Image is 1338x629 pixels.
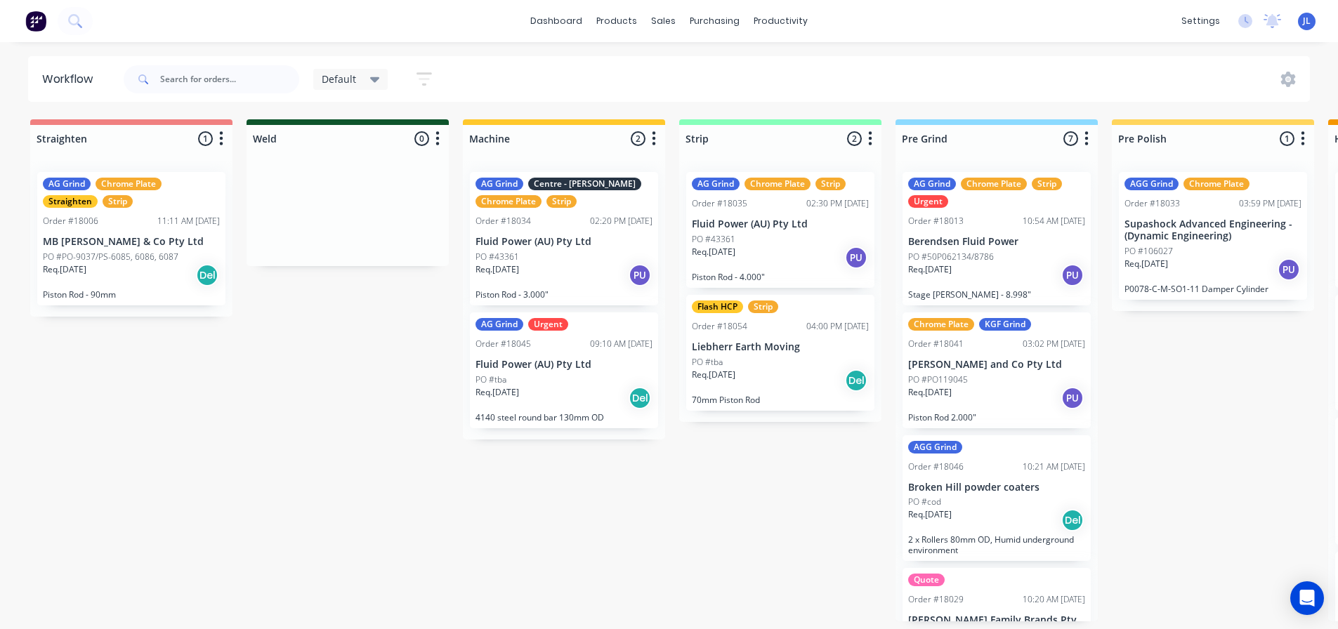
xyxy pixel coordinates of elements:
[43,289,220,300] p: Piston Rod - 90mm
[908,251,994,263] p: PO #50P062134/8786
[25,11,46,32] img: Factory
[475,373,506,386] p: PO #tba
[692,233,735,246] p: PO #43361
[908,574,945,586] div: Quote
[37,172,225,305] div: AG GrindChrome PlateStraightenStripOrder #1800611:11 AM [DATE]MB [PERSON_NAME] & Co Pty LtdPO #PO...
[157,215,220,227] div: 11:11 AM [DATE]
[815,178,846,190] div: Strip
[103,195,133,208] div: Strip
[475,318,523,331] div: AG Grind
[1174,11,1227,32] div: settings
[1239,197,1301,210] div: 03:59 PM [DATE]
[908,318,974,331] div: Chrome Plate
[908,236,1085,248] p: Berendsen Fluid Power
[1061,264,1084,286] div: PU
[590,338,652,350] div: 09:10 AM [DATE]
[196,264,218,286] div: Del
[590,215,652,227] div: 02:20 PM [DATE]
[908,508,952,521] p: Req. [DATE]
[908,386,952,399] p: Req. [DATE]
[908,373,968,386] p: PO #PO119045
[644,11,683,32] div: sales
[692,369,735,381] p: Req. [DATE]
[1061,509,1084,531] div: Del
[908,289,1085,300] p: Stage [PERSON_NAME] - 8.998"
[845,369,867,392] div: Del
[470,312,658,428] div: AG GrindUrgentOrder #1804509:10 AM [DATE]Fluid Power (AU) Pty LtdPO #tbaReq.[DATE]Del4140 steel r...
[908,593,964,606] div: Order #18029
[686,172,874,288] div: AG GrindChrome PlateStripOrder #1803502:30 PM [DATE]Fluid Power (AU) Pty LtdPO #43361Req.[DATE]PU...
[528,318,568,331] div: Urgent
[908,263,952,276] p: Req. [DATE]
[1023,593,1085,606] div: 10:20 AM [DATE]
[528,178,641,190] div: Centre - [PERSON_NAME]
[1303,15,1311,27] span: JL
[908,338,964,350] div: Order #18041
[475,289,652,300] p: Piston Rod - 3.000"
[470,172,658,305] div: AG GrindCentre - [PERSON_NAME]Chrome PlateStripOrder #1803402:20 PM [DATE]Fluid Power (AU) Pty Lt...
[908,482,1085,494] p: Broken Hill powder coaters
[43,236,220,248] p: MB [PERSON_NAME] & Co Pty Ltd
[42,71,100,88] div: Workflow
[903,312,1091,428] div: Chrome PlateKGF GrindOrder #1804103:02 PM [DATE][PERSON_NAME] and Co Pty LtdPO #PO119045Req.[DATE...
[43,178,91,190] div: AG Grind
[43,263,86,276] p: Req. [DATE]
[692,341,869,353] p: Liebherr Earth Moving
[546,195,577,208] div: Strip
[908,441,962,453] div: AGG Grind
[1023,338,1085,350] div: 03:02 PM [DATE]
[43,251,178,263] p: PO #PO-9037/PS-6085, 6086, 6087
[692,356,723,369] p: PO #tba
[629,387,651,409] div: Del
[475,195,542,208] div: Chrome Plate
[475,263,519,276] p: Req. [DATE]
[806,197,869,210] div: 02:30 PM [DATE]
[908,178,956,190] div: AG Grind
[1023,461,1085,473] div: 10:21 AM [DATE]
[908,195,948,208] div: Urgent
[692,272,869,282] p: Piston Rod - 4.000"
[979,318,1031,331] div: KGF Grind
[692,300,743,313] div: Flash HCP
[322,72,356,86] span: Default
[43,215,98,227] div: Order #18006
[589,11,644,32] div: products
[908,534,1085,555] p: 2 x Rollers 80mm OD, Humid underground environment
[1124,258,1168,270] p: Req. [DATE]
[692,320,747,333] div: Order #18054
[475,412,652,423] p: 4140 steel round bar 130mm OD
[686,295,874,411] div: Flash HCPStripOrder #1805404:00 PM [DATE]Liebherr Earth MovingPO #tbaReq.[DATE]Del70mm Piston Rod
[96,178,162,190] div: Chrome Plate
[903,435,1091,562] div: AGG GrindOrder #1804610:21 AM [DATE]Broken Hill powder coatersPO #codReq.[DATE]Del2 x Rollers 80m...
[1119,172,1307,300] div: AGG GrindChrome PlateOrder #1803303:59 PM [DATE]Supashock Advanced Engineering - (Dynamic Enginee...
[692,395,869,405] p: 70mm Piston Rod
[692,218,869,230] p: Fluid Power (AU) Pty Ltd
[475,338,531,350] div: Order #18045
[747,11,815,32] div: productivity
[1032,178,1062,190] div: Strip
[692,178,740,190] div: AG Grind
[629,264,651,286] div: PU
[908,215,964,227] div: Order #18013
[1124,284,1301,294] p: P0078-C-M-SO1-11 Damper Cylinder
[806,320,869,333] div: 04:00 PM [DATE]
[845,246,867,269] div: PU
[475,251,519,263] p: PO #43361
[1023,215,1085,227] div: 10:54 AM [DATE]
[903,172,1091,305] div: AG GrindChrome PlateStripUrgentOrder #1801310:54 AM [DATE]Berendsen Fluid PowerPO #50P062134/8786...
[692,197,747,210] div: Order #18035
[523,11,589,32] a: dashboard
[908,461,964,473] div: Order #18046
[961,178,1027,190] div: Chrome Plate
[475,215,531,227] div: Order #18034
[1124,245,1173,258] p: PO #106027
[1183,178,1250,190] div: Chrome Plate
[475,236,652,248] p: Fluid Power (AU) Pty Ltd
[683,11,747,32] div: purchasing
[748,300,778,313] div: Strip
[475,359,652,371] p: Fluid Power (AU) Pty Ltd
[745,178,811,190] div: Chrome Plate
[908,359,1085,371] p: [PERSON_NAME] and Co Pty Ltd
[692,246,735,258] p: Req. [DATE]
[1278,258,1300,281] div: PU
